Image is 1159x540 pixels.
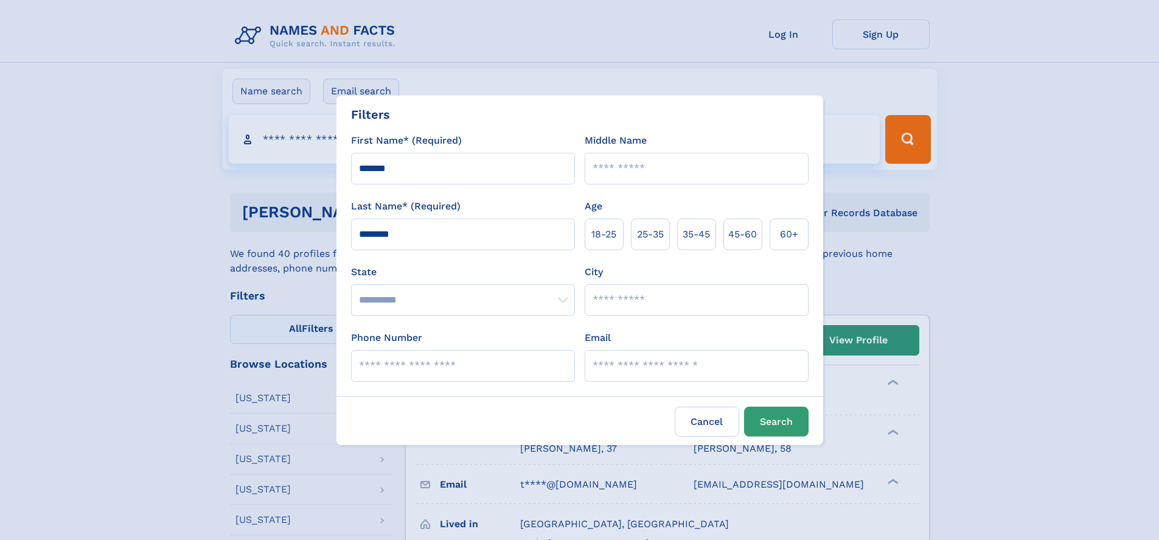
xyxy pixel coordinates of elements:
[744,407,809,437] button: Search
[351,331,422,345] label: Phone Number
[675,407,739,437] label: Cancel
[683,227,710,242] span: 35‑45
[591,227,616,242] span: 18‑25
[585,133,647,148] label: Middle Name
[351,133,462,148] label: First Name* (Required)
[585,331,611,345] label: Email
[351,199,461,214] label: Last Name* (Required)
[585,265,603,279] label: City
[728,227,757,242] span: 45‑60
[637,227,664,242] span: 25‑35
[351,105,390,124] div: Filters
[780,227,798,242] span: 60+
[585,199,602,214] label: Age
[351,265,575,279] label: State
